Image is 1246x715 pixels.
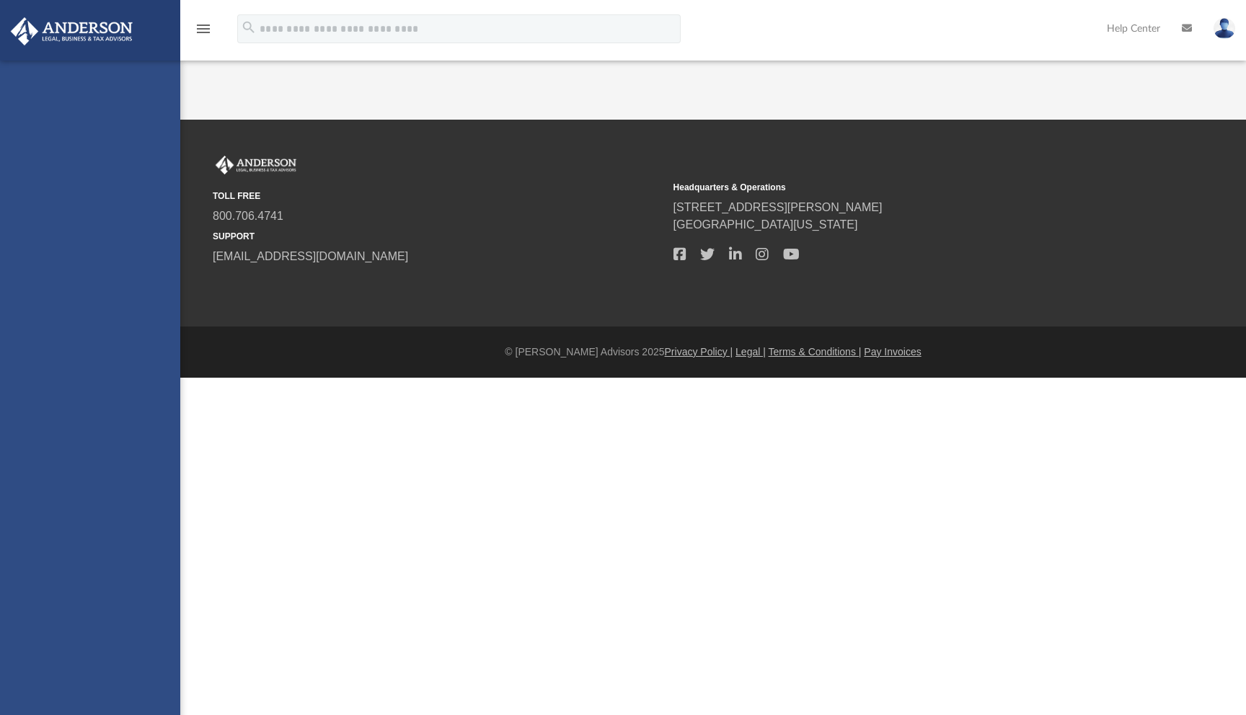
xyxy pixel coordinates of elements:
[213,156,299,174] img: Anderson Advisors Platinum Portal
[241,19,257,35] i: search
[213,230,663,243] small: SUPPORT
[180,345,1246,360] div: © [PERSON_NAME] Advisors 2025
[195,20,212,37] i: menu
[6,17,137,45] img: Anderson Advisors Platinum Portal
[735,346,766,357] a: Legal |
[213,250,408,262] a: [EMAIL_ADDRESS][DOMAIN_NAME]
[673,201,883,213] a: [STREET_ADDRESS][PERSON_NAME]
[213,190,663,203] small: TOLL FREE
[864,346,921,357] a: Pay Invoices
[213,210,283,222] a: 800.706.4741
[673,218,858,231] a: [GEOGRAPHIC_DATA][US_STATE]
[673,181,1124,194] small: Headquarters & Operations
[769,346,862,357] a: Terms & Conditions |
[1214,18,1235,39] img: User Pic
[665,346,733,357] a: Privacy Policy |
[195,27,212,37] a: menu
